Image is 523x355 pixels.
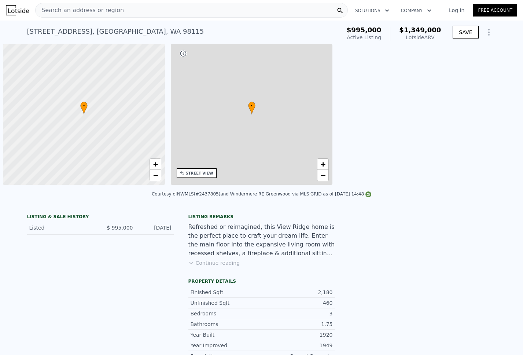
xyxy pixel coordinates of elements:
[29,224,95,231] div: Listed
[153,171,158,180] span: −
[150,170,161,181] a: Zoom out
[188,259,240,267] button: Continue reading
[27,26,204,37] div: [STREET_ADDRESS] , [GEOGRAPHIC_DATA] , WA 98115
[473,4,517,17] a: Free Account
[453,26,478,39] button: SAVE
[365,191,371,197] img: NWMLS Logo
[262,310,333,317] div: 3
[191,289,262,296] div: Finished Sqft
[349,4,395,17] button: Solutions
[80,103,88,109] span: •
[191,342,262,349] div: Year Improved
[139,224,172,231] div: [DATE]
[347,34,381,40] span: Active Listing
[262,342,333,349] div: 1949
[262,299,333,307] div: 460
[399,26,441,34] span: $1,349,000
[27,214,174,221] div: LISTING & SALE HISTORY
[107,225,133,231] span: $ 995,000
[188,278,335,284] div: Property details
[347,26,382,34] span: $995,000
[186,171,213,176] div: STREET VIEW
[248,103,255,109] span: •
[399,34,441,41] div: Lotside ARV
[262,321,333,328] div: 1.75
[188,214,335,220] div: Listing remarks
[262,331,333,338] div: 1920
[36,6,124,15] span: Search an address or region
[482,25,496,40] button: Show Options
[152,191,371,197] div: Courtesy of NWMLS (#2437805) and Windermere RE Greenwood via MLS GRID as of [DATE] 14:48
[395,4,437,17] button: Company
[80,102,88,114] div: •
[191,331,262,338] div: Year Built
[317,170,328,181] a: Zoom out
[6,5,29,15] img: Lotside
[440,7,473,14] a: Log In
[153,160,158,169] span: +
[191,321,262,328] div: Bathrooms
[248,102,255,114] div: •
[321,160,325,169] span: +
[321,171,325,180] span: −
[188,223,335,258] div: Refreshed or reimagined, this View Ridge home is the perfect place to craft your dream life. Ente...
[191,299,262,307] div: Unfinished Sqft
[150,159,161,170] a: Zoom in
[262,289,333,296] div: 2,180
[317,159,328,170] a: Zoom in
[191,310,262,317] div: Bedrooms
